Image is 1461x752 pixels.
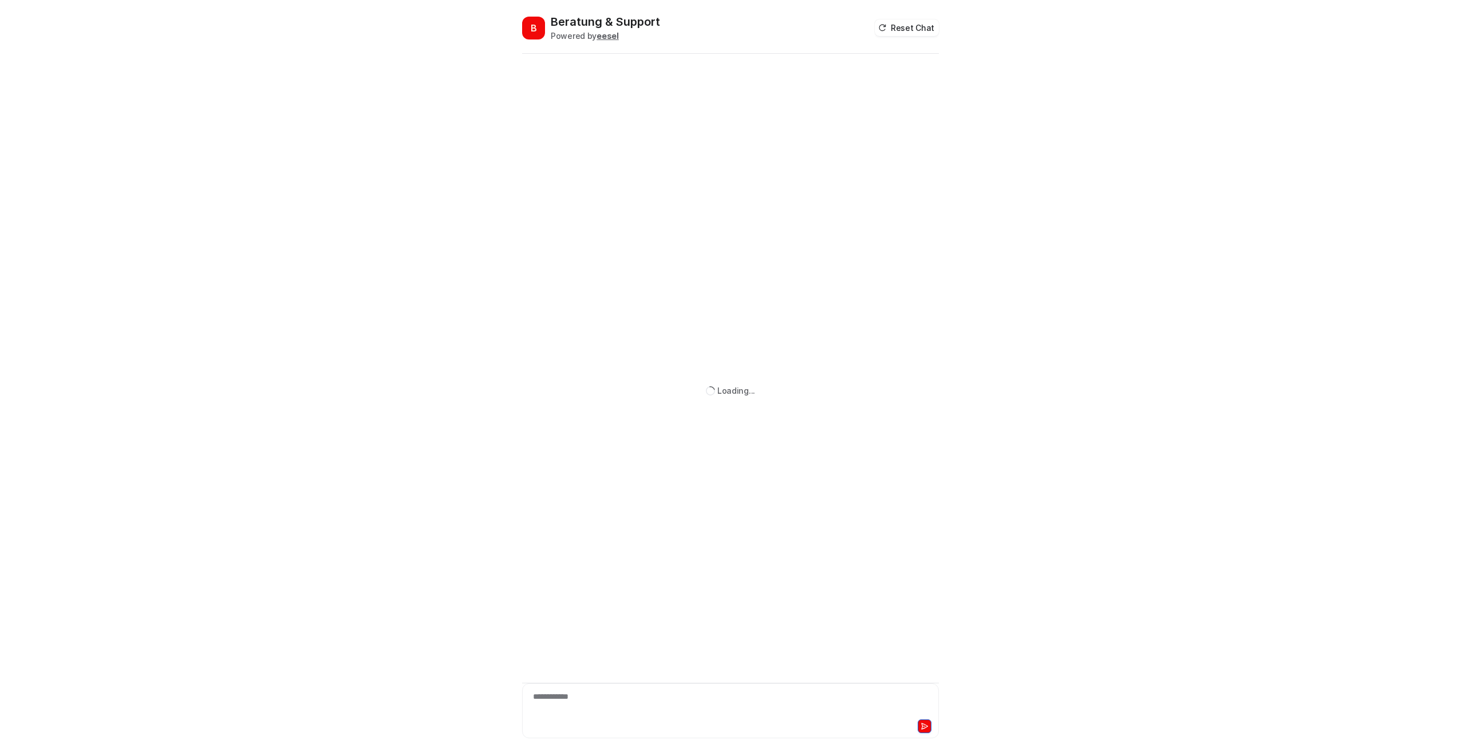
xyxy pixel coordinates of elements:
b: eesel [597,31,619,41]
div: Powered by [551,30,660,42]
button: Reset Chat [875,19,939,36]
span: B [522,17,545,39]
h2: Beratung & Support [551,14,660,30]
div: Loading... [717,385,755,397]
